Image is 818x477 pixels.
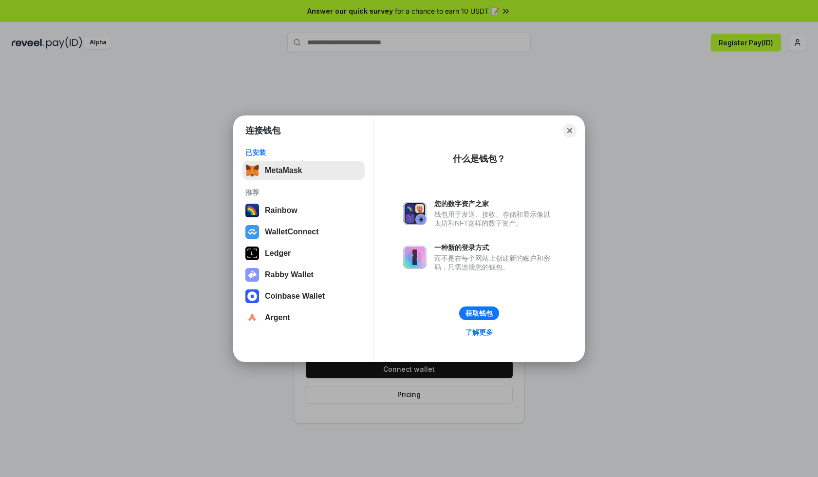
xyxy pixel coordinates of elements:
[265,249,291,258] div: Ledger
[245,247,259,260] img: svg+xml,%3Csvg%20xmlns%3D%22http%3A%2F%2Fwww.w3.org%2F2000%2Fsvg%22%20width%3D%2228%22%20height%3...
[265,270,314,279] div: Rabby Wallet
[242,222,365,242] button: WalletConnect
[242,286,365,306] button: Coinbase Wallet
[245,289,259,303] img: svg+xml,%3Csvg%20width%3D%2228%22%20height%3D%2228%22%20viewBox%3D%220%200%2028%2028%22%20fill%3D...
[245,125,280,136] h1: 连接钱包
[434,199,555,208] div: 您的数字资产之家
[459,306,499,320] button: 获取钱包
[465,328,493,337] div: 了解更多
[245,164,259,177] img: svg+xml,%3Csvg%20fill%3D%22none%22%20height%3D%2233%22%20viewBox%3D%220%200%2035%2033%22%20width%...
[265,228,319,236] div: WalletConnect
[242,161,365,180] button: MetaMask
[434,254,555,271] div: 而不是在每个网站上创建新的账户和密码，只需连接您的钱包。
[242,308,365,327] button: Argent
[242,201,365,220] button: Rainbow
[465,309,493,318] div: 获取钱包
[563,124,576,137] button: Close
[242,244,365,263] button: Ledger
[245,225,259,239] img: svg+xml,%3Csvg%20width%3D%2228%22%20height%3D%2228%22%20viewBox%3D%220%200%2028%2028%22%20fill%3D...
[403,202,427,225] img: svg+xml,%3Csvg%20xmlns%3D%22http%3A%2F%2Fwww.w3.org%2F2000%2Fsvg%22%20fill%3D%22none%22%20viewBox...
[403,246,427,269] img: svg+xml,%3Csvg%20xmlns%3D%22http%3A%2F%2Fwww.w3.org%2F2000%2Fsvg%22%20fill%3D%22none%22%20viewBox...
[245,204,259,217] img: svg+xml,%3Csvg%20width%3D%22120%22%20height%3D%22120%22%20viewBox%3D%220%200%20120%20120%22%20fil...
[242,265,365,285] button: Rabby Wallet
[434,210,555,228] div: 钱包用于发送、接收、存储和显示像以太坊和NFT这样的数字资产。
[265,166,302,175] div: MetaMask
[245,311,259,324] img: svg+xml,%3Csvg%20width%3D%2228%22%20height%3D%2228%22%20viewBox%3D%220%200%2028%2028%22%20fill%3D...
[460,326,499,339] a: 了解更多
[265,292,325,301] div: Coinbase Wallet
[245,148,362,157] div: 已安装
[453,153,505,165] div: 什么是钱包？
[245,268,259,282] img: svg+xml,%3Csvg%20xmlns%3D%22http%3A%2F%2Fwww.w3.org%2F2000%2Fsvg%22%20fill%3D%22none%22%20viewBox...
[245,188,362,197] div: 推荐
[265,206,297,215] div: Rainbow
[265,313,290,322] div: Argent
[434,243,555,252] div: 一种新的登录方式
